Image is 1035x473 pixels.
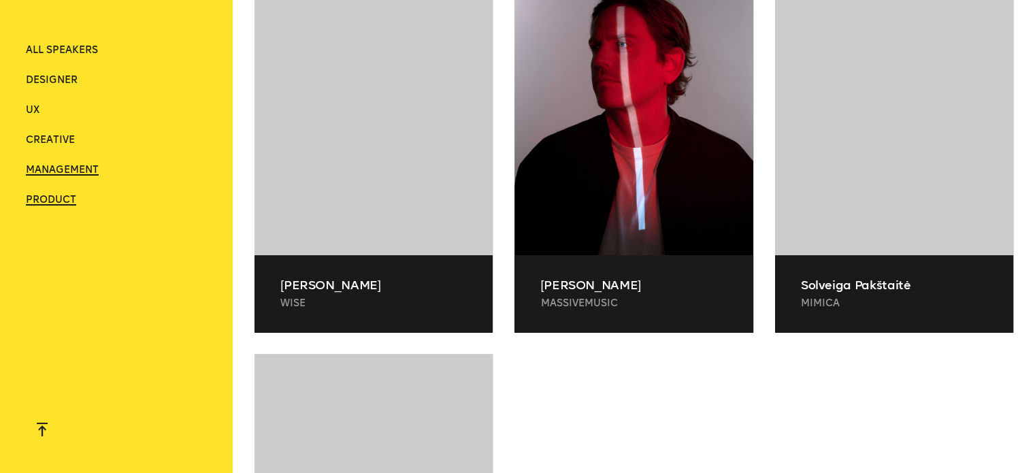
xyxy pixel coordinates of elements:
p: MassiveMusic [541,297,727,310]
span: ALL SPEAKERS [26,44,98,56]
p: Mimica [801,297,987,310]
span: Management [26,164,99,176]
span: Creative [26,134,75,146]
span: Designer [26,74,78,86]
p: [PERSON_NAME] [280,277,467,293]
p: Solveiga Pakštaitė [801,277,987,293]
p: Wise [280,297,467,310]
span: UX [26,104,39,116]
p: [PERSON_NAME] [541,277,727,293]
span: Product [26,194,76,206]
